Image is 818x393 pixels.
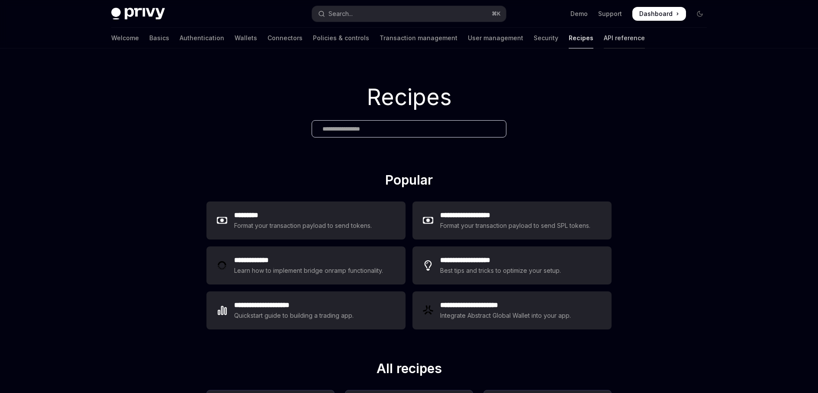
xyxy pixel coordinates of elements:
[235,28,257,48] a: Wallets
[111,28,139,48] a: Welcome
[598,10,622,18] a: Support
[632,7,686,21] a: Dashboard
[328,9,353,19] div: Search...
[534,28,558,48] a: Security
[693,7,707,21] button: Toggle dark mode
[440,310,572,321] div: Integrate Abstract Global Wallet into your app.
[604,28,645,48] a: API reference
[149,28,169,48] a: Basics
[468,28,523,48] a: User management
[569,28,593,48] a: Recipes
[234,310,354,321] div: Quickstart guide to building a trading app.
[234,220,372,231] div: Format your transaction payload to send tokens.
[313,28,369,48] a: Policies & controls
[206,172,612,191] h2: Popular
[312,6,506,22] button: Open search
[234,265,386,276] div: Learn how to implement bridge onramp functionality.
[206,246,406,284] a: **** **** ***Learn how to implement bridge onramp functionality.
[206,361,612,380] h2: All recipes
[111,8,165,20] img: dark logo
[380,28,457,48] a: Transaction management
[206,201,406,240] a: **** ****Format your transaction payload to send tokens.
[492,10,501,17] span: ⌘ K
[639,10,673,18] span: Dashboard
[440,220,591,231] div: Format your transaction payload to send SPL tokens.
[180,28,224,48] a: Authentication
[267,28,303,48] a: Connectors
[440,265,562,276] div: Best tips and tricks to optimize your setup.
[570,10,588,18] a: Demo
